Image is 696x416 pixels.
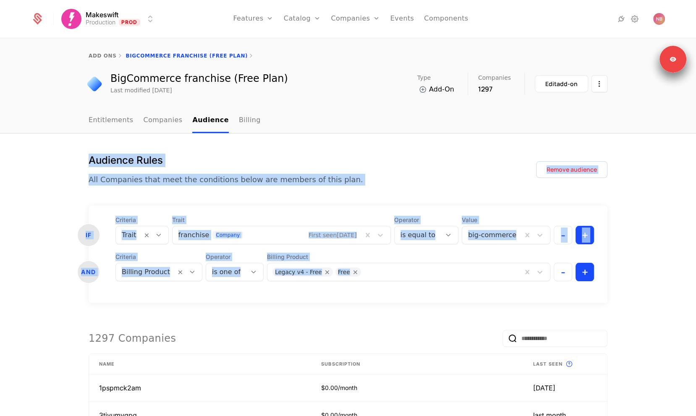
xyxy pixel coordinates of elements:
a: Entitlements [89,108,133,133]
div: Production [86,18,115,26]
a: add ons [89,53,116,59]
div: 1297 Companies [89,332,176,345]
span: Trait [172,216,391,224]
div: Free [338,267,350,277]
span: Criteria [115,216,169,224]
span: Operator [206,253,264,261]
div: IF [78,224,99,246]
span: Companies [478,75,511,81]
img: Makeswift [61,9,81,29]
nav: Main [89,108,607,133]
td: [DATE] [523,374,607,402]
h1: Audience Rules [89,154,363,167]
button: Editadd-on [535,75,588,92]
div: BigCommerce franchise (Free Plan) [110,73,288,84]
span: Type [417,75,431,81]
div: Edit add-on [545,80,578,88]
th: Name [89,354,311,374]
div: Remove Free [350,267,361,277]
div: $0.00/month [321,384,513,392]
div: Legacy v4 - Free [275,267,322,277]
button: + [576,263,594,281]
span: Operator [394,216,458,224]
a: Audience [192,108,229,133]
a: Settings [630,14,640,24]
div: Remove Legacy v4 - Free [322,267,333,277]
div: 1297 [478,84,511,94]
button: Open user button [653,13,665,25]
img: Nathan Booker [653,13,665,25]
a: Billing [239,108,261,133]
div: Remove audience [547,165,597,174]
ul: Choose Sub Page [89,108,261,133]
button: + [576,226,594,244]
a: Companies [144,108,183,133]
span: Value [462,216,550,224]
span: Last seen [533,361,563,368]
span: Billing Product [267,253,550,261]
div: AND [78,261,99,283]
span: Add-On [429,84,454,94]
div: Last modified [DATE] [110,86,172,94]
button: - [554,263,572,281]
button: Select environment [64,10,155,28]
span: Prod [119,19,140,26]
button: - [554,226,572,244]
button: Remove audience [536,161,607,178]
a: Integrations [616,14,626,24]
td: 1pspmck2am [89,374,311,402]
span: Criteria [115,253,202,261]
p: All Companies that meet the conditions below are members of this plan. [89,174,363,186]
span: Makeswift [86,11,118,18]
button: Select action [591,75,607,92]
th: Subscription [311,354,523,374]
